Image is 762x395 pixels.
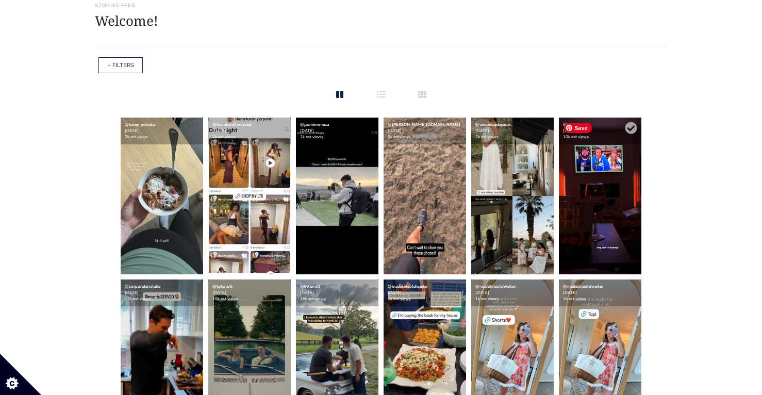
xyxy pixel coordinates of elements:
[400,296,411,302] a: views
[300,122,329,127] a: @jasminnmeza
[107,61,134,69] a: + FILTERS
[384,279,466,306] div: [DATE] 1k est.
[212,122,252,127] a: @itsnaturallycrystal
[125,284,160,289] a: @corporatenatalie
[140,296,151,302] a: views
[559,279,641,306] div: [DATE] 1k est.
[137,134,148,140] a: views
[225,134,236,140] a: views
[121,279,203,306] div: [DATE] 12k est.
[208,118,291,144] div: [DATE] 2k est.
[388,122,460,127] a: @[PERSON_NAME][DOMAIN_NAME]
[559,118,641,144] div: [DATE] 10k est.
[388,284,430,289] a: @madelineoldweiler_
[384,118,466,144] div: [DATE] 5k est.
[125,122,155,127] a: @torey_mchale
[95,13,667,29] h1: Welcome!
[488,134,499,140] a: views
[475,284,518,289] a: @madelineoldweiler_
[471,118,554,144] div: [DATE] 2k est.
[400,134,411,140] a: views
[227,296,238,302] a: views
[563,284,605,289] a: @madelineoldweiler_
[563,122,588,127] a: @ashnichole
[488,296,499,302] a: views
[471,279,554,306] div: [DATE] 1k est.
[312,134,323,140] a: views
[95,3,667,9] h6: Stories Feed
[212,284,233,289] a: @kylenutt
[296,279,378,306] div: [DATE] 16k est.
[575,296,586,302] a: views
[121,118,203,144] div: [DATE] 2k est.
[315,296,326,302] a: views
[300,284,320,289] a: @kylenutt
[564,123,592,133] span: Save
[296,118,378,144] div: [DATE] 2k est.
[578,134,589,140] a: views
[208,279,291,306] div: [DATE] 16k est.
[475,122,511,127] a: @veronicajdejesus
